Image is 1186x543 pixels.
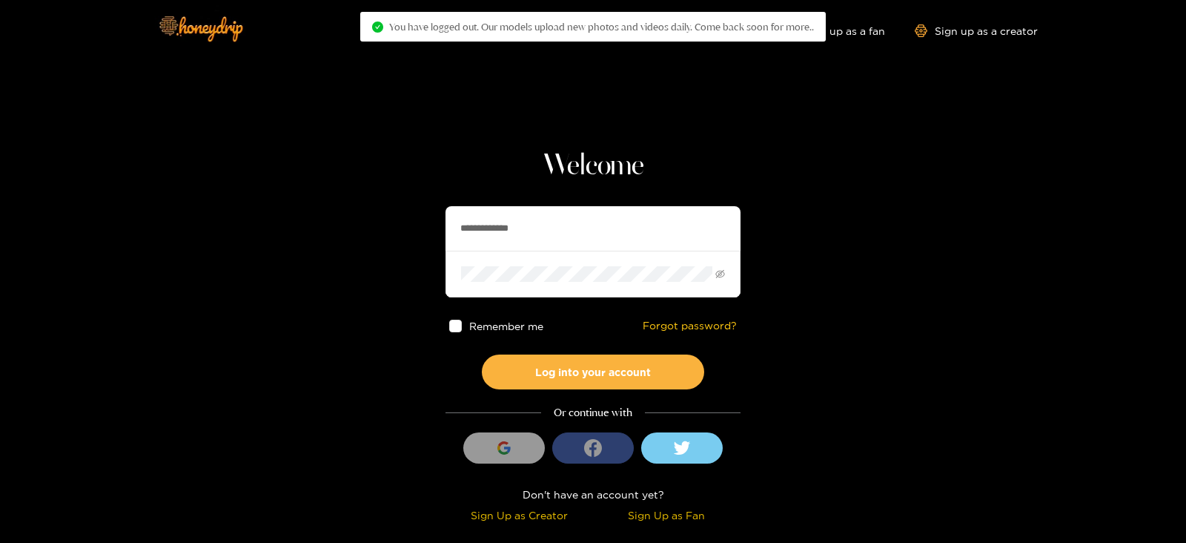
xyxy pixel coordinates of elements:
button: Log into your account [482,355,704,389]
div: Don't have an account yet? [445,486,741,503]
div: Or continue with [445,404,741,421]
a: Sign up as a creator [915,24,1038,37]
a: Forgot password? [643,320,737,332]
span: eye-invisible [715,269,725,279]
span: You have logged out. Our models upload new photos and videos daily. Come back soon for more.. [389,21,814,33]
span: Remember me [469,320,543,332]
a: Sign up as a fan [784,24,885,37]
div: Sign Up as Fan [597,507,737,524]
span: check-circle [372,22,383,33]
div: Sign Up as Creator [449,507,589,524]
h1: Welcome [445,148,741,184]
